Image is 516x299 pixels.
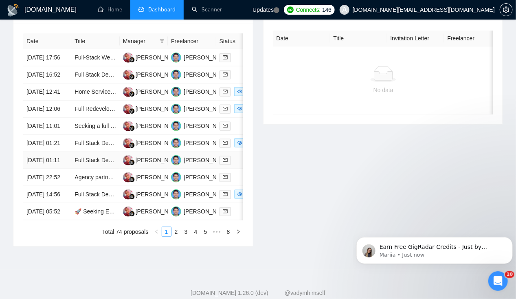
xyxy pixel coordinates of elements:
td: Full Stack Developer - AI Youtube Content Platform (Long-term Partnership) [71,66,119,84]
a: AR[PERSON_NAME] [171,122,231,129]
a: Full-Stack Web App Developer - Campaign Management Platform [75,54,241,61]
td: Seeking a full stack web developer with react, next js expertise [71,118,119,135]
img: gigradar-bm.png [129,125,135,131]
a: Full Redevelopment of LMS Website [75,106,167,112]
a: DP[PERSON_NAME] [123,105,182,112]
span: filter [160,39,165,44]
a: 4 [191,227,200,236]
div: [PERSON_NAME] [184,53,231,62]
span: mail [223,106,228,111]
li: 2 [171,227,181,237]
a: DP[PERSON_NAME] [123,139,182,146]
td: [DATE] 11:01 [23,118,71,135]
span: ••• [211,227,224,237]
a: DP[PERSON_NAME] [123,174,182,180]
span: left [154,229,159,234]
span: mail [223,89,228,94]
a: DP[PERSON_NAME] [123,122,182,129]
span: mail [223,192,228,197]
td: Full Stack Developer (TypeScript) [71,152,119,169]
li: 8 [224,227,233,237]
span: mail [223,209,228,214]
img: AR [171,70,181,80]
img: DP [123,207,133,217]
img: AR [171,138,181,148]
a: DP[PERSON_NAME] [123,208,182,214]
img: AR [171,53,181,63]
a: DP[PERSON_NAME] [123,191,182,197]
img: DP [123,70,133,80]
img: DP [123,121,133,131]
span: mail [223,175,228,180]
img: gigradar-bm.png [129,143,135,148]
a: 2 [172,227,181,236]
a: 5 [201,227,210,236]
span: mail [223,72,228,77]
button: left [152,227,162,237]
div: [PERSON_NAME] [184,70,231,79]
td: Full Stack Developer - AI Youtube Content Platform (Long-term Partnership) [71,186,119,203]
span: 146 [322,5,331,14]
img: AR [171,87,181,97]
img: gigradar-bm.png [129,194,135,200]
img: DP [123,104,133,114]
div: [PERSON_NAME] [184,173,231,182]
a: 3 [182,227,191,236]
span: mail [223,123,228,128]
span: eye [237,89,242,94]
td: Full Stack Developer - AI Youtube Content Platform (Long-term Partnership) [71,135,119,152]
img: DP [123,138,133,148]
a: @vadymhimself [285,290,325,297]
img: gigradar-bm.png [129,74,135,80]
img: gigradar-bm.png [129,211,135,217]
span: Connects: [296,5,321,14]
td: [DATE] 12:06 [23,101,71,118]
a: AR[PERSON_NAME] [171,139,231,146]
li: Total 74 proposals [102,227,149,237]
li: 4 [191,227,201,237]
span: Status [220,37,253,46]
a: AR[PERSON_NAME] [171,174,231,180]
img: DP [123,155,133,165]
a: AR[PERSON_NAME] [171,88,231,95]
a: Seeking a full stack web developer with react, next js expertise [75,123,233,129]
div: [PERSON_NAME] [136,190,182,199]
a: AR[PERSON_NAME] [171,71,231,77]
a: setting [500,7,513,13]
a: DP[PERSON_NAME] [123,71,182,77]
img: gigradar-bm.png [129,177,135,182]
a: 8 [224,227,233,236]
a: DP[PERSON_NAME] [123,156,182,163]
div: [PERSON_NAME] [136,173,182,182]
th: Manager [120,33,168,49]
td: Agency partner with flexible job based pricing. Long term collaboration desing and wp dev [71,169,119,186]
div: [PERSON_NAME] [184,139,231,147]
a: searchScanner [192,6,222,13]
a: AR[PERSON_NAME] [171,156,231,163]
span: eye [237,192,242,197]
a: Home Services and Suppliers App Development [75,88,196,95]
a: Full Stack Developer - AI Youtube Content Platform (Long-term Partnership) [75,191,266,198]
th: Freelancer [168,33,216,49]
iframe: Intercom live chat [488,271,508,291]
th: Title [71,33,119,49]
td: 🚀 Seeking Experienced Developer for POS-Integrated Digital Wallet MVP 🚀 [71,203,119,220]
li: 5 [201,227,211,237]
iframe: Intercom notifications message [353,220,516,277]
div: [PERSON_NAME] [184,104,231,113]
img: DP [123,87,133,97]
img: AR [171,189,181,200]
div: [PERSON_NAME] [184,207,231,216]
span: mail [223,141,228,145]
div: [PERSON_NAME] [136,121,182,130]
li: Previous Page [152,227,162,237]
span: Dashboard [148,6,176,13]
a: [DOMAIN_NAME] 1.26.0 (dev) [191,290,268,297]
span: user [342,7,347,13]
span: mail [223,55,228,60]
li: Next 5 Pages [211,227,224,237]
span: filter [158,35,166,47]
li: Next Page [233,227,243,237]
